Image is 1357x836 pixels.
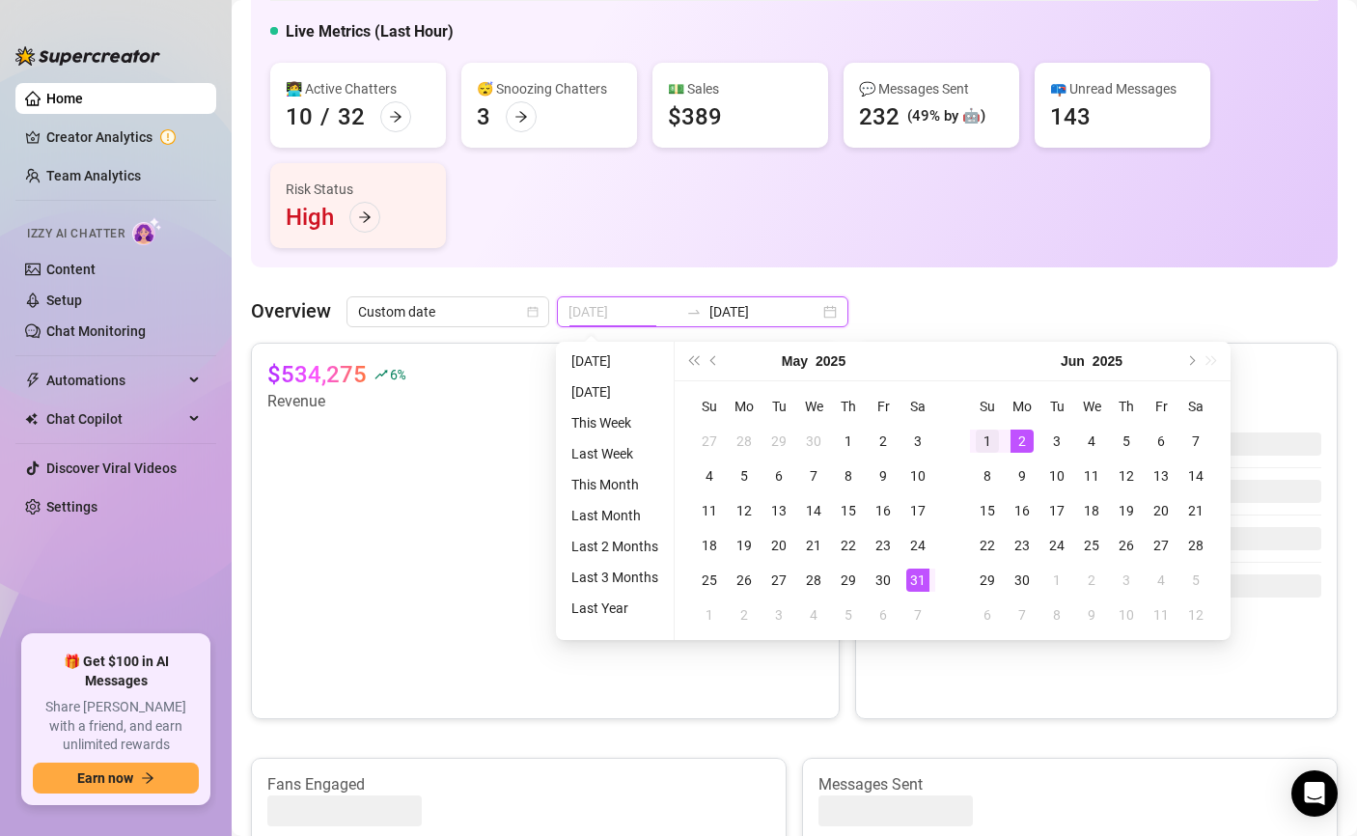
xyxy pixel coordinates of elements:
div: 18 [698,534,721,557]
td: 2025-06-13 [1144,459,1178,493]
div: Open Intercom Messenger [1291,770,1338,817]
span: thunderbolt [25,373,41,388]
td: 2025-05-04 [692,459,727,493]
div: 2 [733,603,756,627]
td: 2025-07-12 [1178,598,1213,632]
div: 32 [338,101,365,132]
th: Tu [1039,389,1074,424]
td: 2025-05-08 [831,459,866,493]
div: 23 [872,534,895,557]
div: 10 [906,464,929,488]
li: Last 2 Months [564,535,666,558]
td: 2025-05-03 [900,424,935,459]
div: 20 [1149,499,1173,522]
td: 2025-06-08 [970,459,1005,493]
td: 2025-05-07 [796,459,831,493]
td: 2025-05-26 [727,563,762,598]
td: 2025-05-02 [866,424,900,459]
th: We [796,389,831,424]
td: 2025-06-06 [1144,424,1178,459]
td: 2025-06-16 [1005,493,1039,528]
div: 16 [1011,499,1034,522]
div: 8 [976,464,999,488]
th: Fr [1144,389,1178,424]
div: 22 [837,534,860,557]
div: 16 [872,499,895,522]
div: 2 [1011,430,1034,453]
th: Tu [762,389,796,424]
td: 2025-05-29 [831,563,866,598]
th: Su [970,389,1005,424]
div: 21 [802,534,825,557]
td: 2025-07-10 [1109,598,1144,632]
li: Last 3 Months [564,566,666,589]
div: 30 [872,569,895,592]
td: 2025-07-09 [1074,598,1109,632]
a: Team Analytics [46,168,141,183]
div: 31 [906,569,929,592]
td: 2025-06-24 [1039,528,1074,563]
button: Previous month (PageUp) [704,342,725,380]
li: This Week [564,411,666,434]
td: 2025-06-30 [1005,563,1039,598]
td: 2025-06-03 [1039,424,1074,459]
div: 5 [837,603,860,627]
input: End date [709,301,819,322]
div: 24 [1045,534,1068,557]
td: 2025-05-12 [727,493,762,528]
div: 12 [1115,464,1138,488]
span: calendar [527,306,539,318]
td: 2025-04-30 [796,424,831,459]
div: 11 [1149,603,1173,627]
img: AI Chatter [132,217,162,245]
td: 2025-05-01 [831,424,866,459]
a: Home [46,91,83,106]
span: arrow-right [141,771,154,785]
td: 2025-07-05 [1178,563,1213,598]
td: 2025-06-10 [1039,459,1074,493]
div: 25 [698,569,721,592]
div: 6 [976,603,999,627]
div: 26 [1115,534,1138,557]
td: 2025-06-07 [1178,424,1213,459]
th: We [1074,389,1109,424]
td: 2025-07-01 [1039,563,1074,598]
td: 2025-05-18 [692,528,727,563]
td: 2025-06-21 [1178,493,1213,528]
span: 6 % [390,365,404,383]
td: 2025-06-02 [727,598,762,632]
div: 29 [767,430,790,453]
article: Overview [251,296,331,325]
div: 3 [477,101,490,132]
div: 15 [837,499,860,522]
div: 29 [976,569,999,592]
div: 6 [872,603,895,627]
td: 2025-05-24 [900,528,935,563]
div: 💬 Messages Sent [859,78,1004,99]
td: 2025-06-29 [970,563,1005,598]
div: 9 [1080,603,1103,627]
span: arrow-right [358,210,372,224]
div: 5 [1115,430,1138,453]
td: 2025-05-16 [866,493,900,528]
td: 2025-06-02 [1005,424,1039,459]
div: 2 [872,430,895,453]
td: 2025-06-05 [831,598,866,632]
td: 2025-05-25 [692,563,727,598]
button: Choose a month [1061,342,1085,380]
li: This Month [564,473,666,496]
td: 2025-05-23 [866,528,900,563]
td: 2025-05-09 [866,459,900,493]
div: 27 [698,430,721,453]
td: 2025-05-05 [727,459,762,493]
div: $389 [668,101,722,132]
div: 29 [837,569,860,592]
span: arrow-right [514,110,528,124]
div: 17 [1045,499,1068,522]
div: 3 [906,430,929,453]
td: 2025-05-30 [866,563,900,598]
td: 2025-06-17 [1039,493,1074,528]
div: 6 [1149,430,1173,453]
td: 2025-05-13 [762,493,796,528]
div: 5 [1184,569,1207,592]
